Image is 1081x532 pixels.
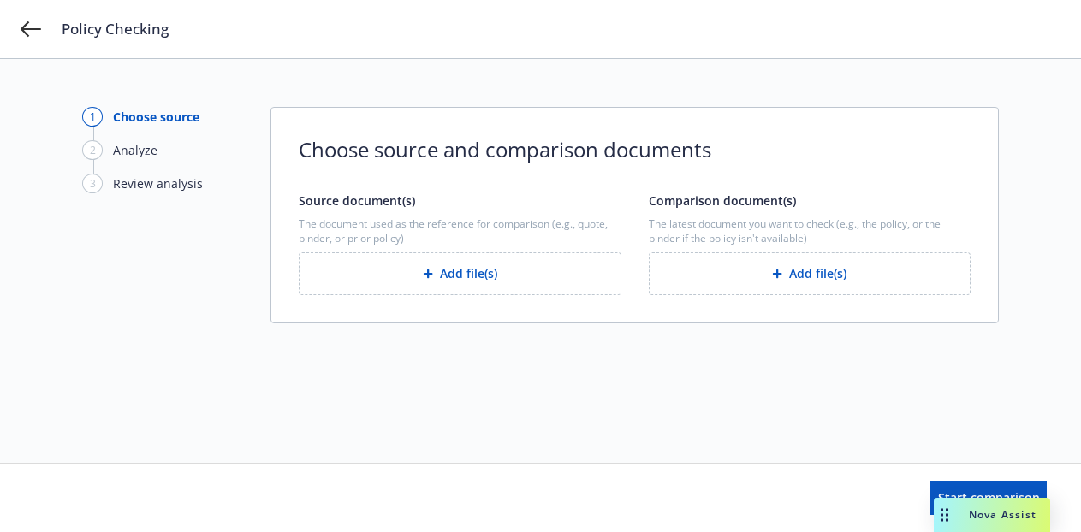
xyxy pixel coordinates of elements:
div: Choose source [113,108,199,126]
span: Nova Assist [969,507,1036,522]
span: The latest document you want to check (e.g., the policy, or the binder if the policy isn't availa... [649,216,971,245]
span: Comparison document(s) [649,192,796,209]
div: 1 [82,107,103,127]
button: Add file(s) [299,252,621,295]
button: Start comparison [930,481,1047,515]
button: Add file(s) [649,252,971,295]
span: The document used as the reference for comparison (e.g., quote, binder, or prior policy) [299,216,621,245]
div: Review analysis [113,174,203,192]
div: Drag to move [934,498,955,532]
span: Choose source and comparison documents [299,135,971,164]
div: 3 [82,174,103,193]
div: 2 [82,140,103,160]
span: Start comparison [938,489,1040,505]
div: Analyze [113,141,157,159]
button: Nova Assist [934,498,1050,532]
span: Policy Checking [62,19,169,39]
span: Source document(s) [299,192,415,209]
